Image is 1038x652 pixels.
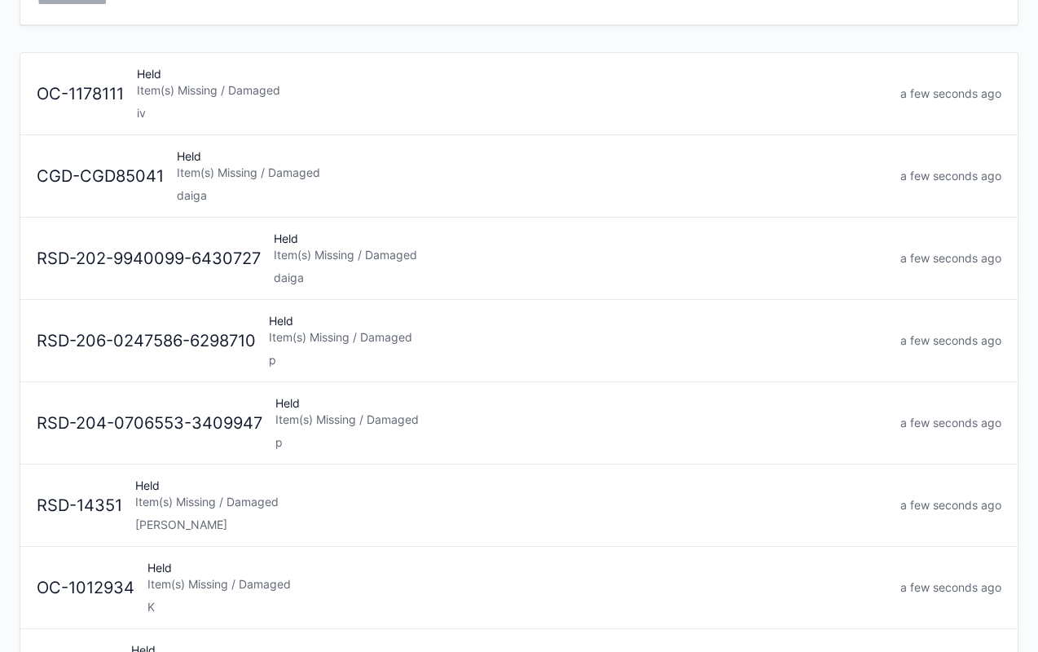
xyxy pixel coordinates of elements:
div: Item(s) Missing / Damaged [274,247,887,263]
div: daiga [177,187,887,204]
a: OC-1178111HeldItem(s) Missing / Damagediva few seconds ago [20,53,1018,135]
div: Held [170,148,894,204]
div: Item(s) Missing / Damaged [147,576,887,593]
div: iv [137,105,887,121]
div: a few seconds ago [894,497,1008,513]
div: a few seconds ago [894,168,1008,184]
div: Held [141,560,894,615]
div: Item(s) Missing / Damaged [269,329,887,346]
div: RSD-206-0247586-6298710 [30,329,262,353]
div: RSD-14351 [30,494,129,518]
div: a few seconds ago [894,415,1008,431]
div: Item(s) Missing / Damaged [177,165,887,181]
div: a few seconds ago [894,579,1008,596]
div: OC-1178111 [30,82,130,106]
a: RSD-206-0247586-6298710HeldItem(s) Missing / Damagedpa few seconds ago [20,300,1018,382]
div: Held [262,313,894,368]
div: a few seconds ago [894,86,1008,102]
a: RSD-202-9940099-6430727HeldItem(s) Missing / Damageddaigaa few seconds ago [20,218,1018,300]
a: RSD-14351HeldItem(s) Missing / Damaged[PERSON_NAME]a few seconds ago [20,465,1018,547]
div: Item(s) Missing / Damaged [275,412,887,428]
a: OC-1012934HeldItem(s) Missing / DamagedKa few seconds ago [20,547,1018,629]
div: Held [267,231,894,286]
div: a few seconds ago [894,333,1008,349]
div: Held [269,395,894,451]
div: CGD-CGD85041 [30,165,170,188]
div: Held [129,478,894,533]
div: p [275,434,887,451]
div: [PERSON_NAME] [135,517,887,533]
div: RSD-204-0706553-3409947 [30,412,269,435]
div: p [269,352,887,368]
div: Item(s) Missing / Damaged [137,82,887,99]
div: K [147,599,887,615]
div: RSD-202-9940099-6430727 [30,247,267,271]
div: daiga [274,270,887,286]
a: RSD-204-0706553-3409947HeldItem(s) Missing / Damagedpa few seconds ago [20,382,1018,465]
div: OC-1012934 [30,576,141,600]
div: Held [130,66,894,121]
div: Item(s) Missing / Damaged [135,494,887,510]
div: a few seconds ago [894,250,1008,267]
a: CGD-CGD85041HeldItem(s) Missing / Damageddaigaa few seconds ago [20,135,1018,218]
